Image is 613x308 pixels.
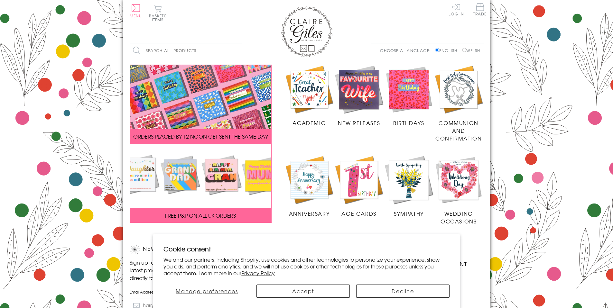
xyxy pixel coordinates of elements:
span: Trade [473,3,487,16]
h2: Newsletter [130,245,239,254]
label: English [435,48,460,53]
a: Age Cards [334,155,384,217]
a: Sympathy [384,155,434,217]
a: Privacy Policy [241,269,275,277]
p: Choose a language: [380,48,434,53]
span: Academic [293,119,326,127]
span: Wedding Occasions [441,210,477,225]
span: FREE P&P ON ALL UK ORDERS [165,212,236,219]
span: 0 items [152,13,167,23]
a: Anniversary [284,155,334,217]
img: Claire Giles Greetings Cards [281,6,332,57]
span: Age Cards [341,210,376,217]
input: English [435,48,439,52]
span: New Releases [338,119,380,127]
span: Anniversary [289,210,330,217]
button: Manage preferences [163,285,250,298]
span: Communion and Confirmation [435,119,482,142]
a: Academic [284,65,334,127]
span: Manage preferences [176,287,238,295]
span: Birthdays [393,119,424,127]
p: Sign up for our newsletter to receive the latest product launches, news and offers directly to yo... [130,258,239,282]
button: Accept [256,285,350,298]
p: We and our partners, including Shopify, use cookies and other technologies to personalize your ex... [163,256,450,276]
label: Email Address [130,289,239,295]
input: Welsh [462,48,466,52]
a: Log In [449,3,464,16]
h2: Cookie consent [163,244,450,253]
button: Basket0 items [149,5,167,22]
a: Trade [473,3,487,17]
span: ORDERS PLACED BY 12 NOON GET SENT THE SAME DAY [133,132,268,140]
a: Communion and Confirmation [434,65,484,142]
a: New Releases [334,65,384,127]
input: Search [236,43,242,58]
label: Welsh [462,48,480,53]
input: Search all products [130,43,242,58]
span: Sympathy [394,210,424,217]
a: Wedding Occasions [434,155,484,225]
button: Menu [130,4,142,18]
button: Decline [356,285,450,298]
span: Menu [130,13,142,19]
a: Birthdays [384,65,434,127]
